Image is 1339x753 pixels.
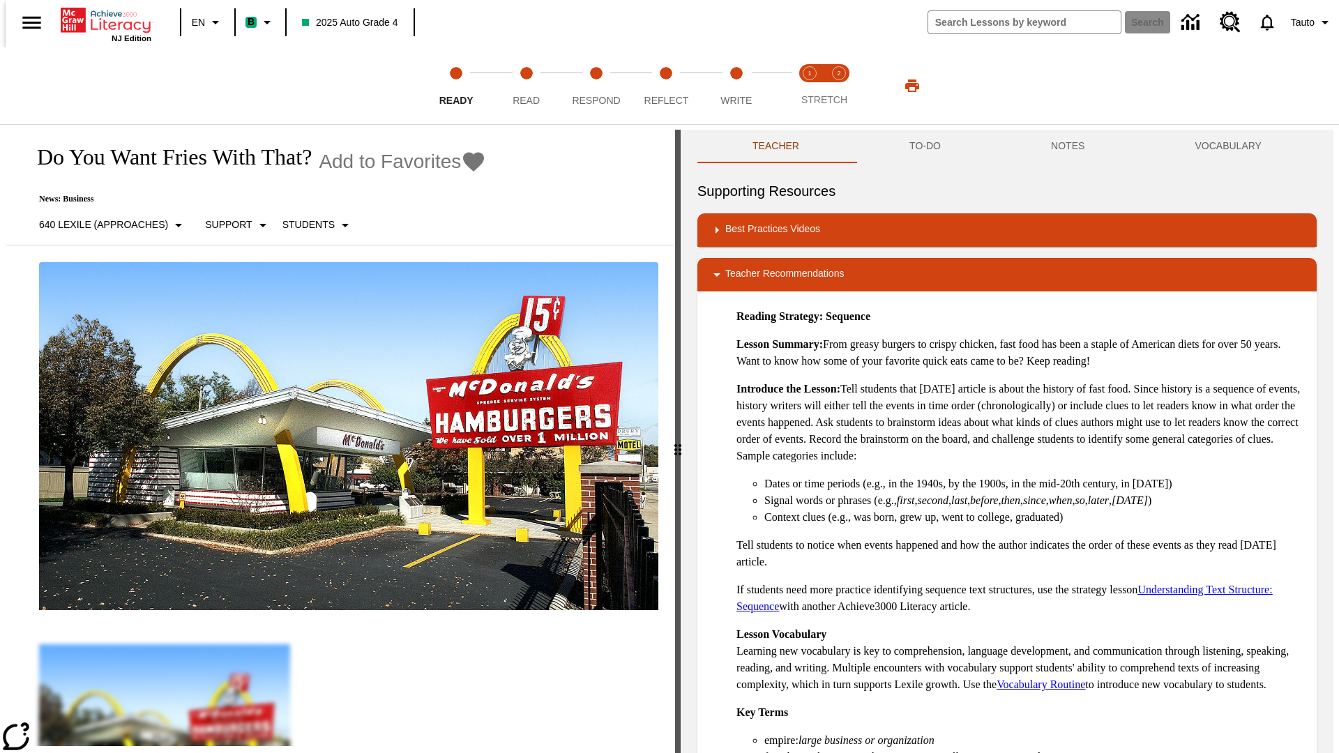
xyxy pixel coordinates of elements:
div: Press Enter or Spacebar and then press right and left arrow keys to move the slider [675,130,681,753]
div: Instructional Panel Tabs [697,130,1317,163]
span: B [248,13,255,31]
button: Ready step 1 of 5 [416,47,497,124]
li: Context clues (e.g., was born, grew up, went to college, graduated) [764,509,1306,526]
span: Tauto [1291,15,1315,30]
div: Best Practices Videos [697,213,1317,247]
p: From greasy burgers to crispy chicken, fast food has been a staple of American diets for over 50 ... [736,336,1306,370]
em: first [897,494,915,506]
button: Add to Favorites - Do You Want Fries With That? [319,149,486,174]
text: 1 [808,70,811,77]
a: Vocabulary Routine [997,678,1085,690]
button: Print [890,73,935,98]
li: empire: [764,732,1306,749]
p: Tell students that [DATE] article is about the history of fast food. Since history is a sequence ... [736,381,1306,464]
strong: Lesson Vocabulary [736,628,826,640]
strong: Lesson Summary: [736,338,823,350]
input: search field [928,11,1121,33]
button: NOTES [996,130,1140,163]
em: before [970,494,998,506]
strong: Key Terms [736,706,788,718]
p: If students need more practice identifying sequence text structures, use the strategy lesson with... [736,581,1306,615]
a: Understanding Text Structure: Sequence [736,584,1273,612]
span: Read [513,95,540,106]
em: large business or organization [799,734,935,746]
em: later [1088,494,1109,506]
em: last [951,494,967,506]
button: Read step 2 of 5 [485,47,566,124]
li: Dates or time periods (e.g., in the 1940s, by the 1900s, in the mid-20th century, in [DATE]) [764,476,1306,492]
button: Stretch Read step 1 of 2 [789,47,830,124]
p: News: Business [22,194,486,204]
div: activity [681,130,1333,753]
div: Teacher Recommendations [697,258,1317,291]
a: Data Center [1173,3,1211,42]
button: Write step 5 of 5 [696,47,777,124]
span: Ready [439,95,474,106]
button: Profile/Settings [1285,10,1339,35]
span: Add to Favorites [319,151,461,173]
button: Language: EN, Select a language [186,10,230,35]
em: second [918,494,948,506]
em: [DATE] [1112,494,1148,506]
em: then [1001,494,1020,506]
button: Select Student [277,213,359,238]
button: TO-DO [854,130,996,163]
div: reading [6,130,675,746]
button: Open side menu [11,2,52,43]
button: Teacher [697,130,854,163]
img: One of the first McDonald's stores, with the iconic red sign and golden arches. [39,262,658,611]
strong: Sequence [826,310,870,322]
a: Resource Center, Will open in new tab [1211,3,1249,41]
em: when [1049,494,1073,506]
span: Respond [572,95,620,106]
p: Students [282,218,335,232]
button: Scaffolds, Support [199,213,276,238]
span: Reflect [644,95,689,106]
a: Notifications [1249,4,1285,40]
p: Support [205,218,252,232]
p: Learning new vocabulary is key to comprehension, language development, and communication through ... [736,626,1306,693]
button: Select Lexile, 640 Lexile (Approaches) [33,213,192,238]
li: Signal words or phrases (e.g., , , , , , , , , , ) [764,492,1306,509]
p: Tell students to notice when events happened and how the author indicates the order of these even... [736,537,1306,570]
h1: Do You Want Fries With That? [22,144,312,170]
button: Respond step 3 of 5 [556,47,637,124]
h6: Supporting Resources [697,180,1317,202]
button: Boost Class color is mint green. Change class color [240,10,281,35]
em: since [1023,494,1046,506]
strong: Introduce the Lesson: [736,383,840,395]
div: Home [61,5,151,43]
p: Best Practices Videos [725,222,820,238]
span: NJ Edition [112,34,151,43]
span: 2025 Auto Grade 4 [302,15,398,30]
span: Write [720,95,752,106]
text: 2 [837,70,840,77]
button: Stretch Respond step 2 of 2 [819,47,859,124]
strong: Reading Strategy: [736,310,823,322]
span: EN [192,15,205,30]
em: so [1075,494,1085,506]
button: VOCABULARY [1140,130,1317,163]
p: 640 Lexile (Approaches) [39,218,168,232]
p: Teacher Recommendations [725,266,844,283]
span: STRETCH [801,94,847,105]
button: Reflect step 4 of 5 [626,47,706,124]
